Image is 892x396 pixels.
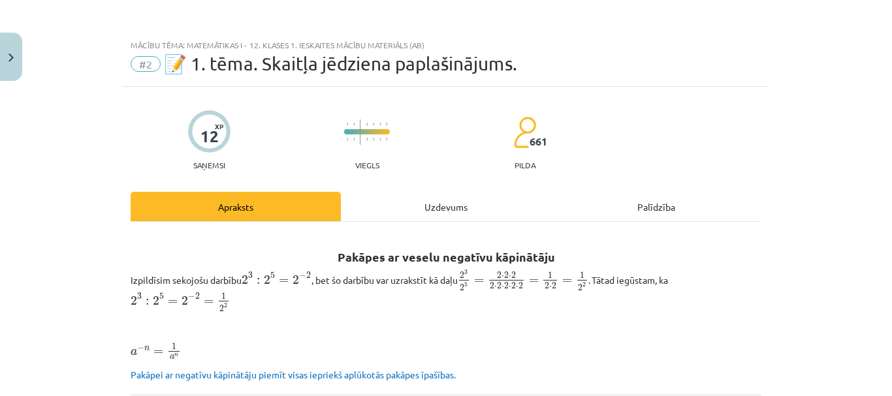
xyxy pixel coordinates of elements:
span: 📝 1. tēma. Skaitļa jēdziena paplašinājums. [164,53,517,74]
img: icon-short-line-57e1e144782c952c97e751825c79c345078a6d821885a25fce030b3d8c18986b.svg [366,138,368,141]
p: pilda [515,160,535,170]
span: 3 [137,293,142,299]
span: − [137,344,144,351]
span: 2 [242,275,248,284]
img: icon-short-line-57e1e144782c952c97e751825c79c345078a6d821885a25fce030b3d8c18986b.svg [386,138,387,141]
div: Apraksts [131,192,341,221]
span: = [562,278,572,283]
span: 1 [580,272,584,279]
span: 5 [464,282,468,286]
span: 661 [530,136,547,147]
span: : [146,299,149,305]
span: 2 [497,272,502,279]
p: Saņemsi [188,160,231,170]
span: 1 [172,343,176,350]
span: 2 [219,305,224,312]
img: icon-long-line-d9ea69661e0d244f92f715978eff75569469978d946b2353a9bb055b3ed8787d.svg [360,119,361,145]
span: 2 [195,293,200,299]
span: 2 [460,284,464,291]
span: 2 [578,284,582,291]
span: = [279,278,289,283]
b: Pakāpes ar veselu negatīvu kāpinātāju [338,249,555,264]
span: 1 [221,293,226,299]
span: a [170,355,174,359]
span: 2 [182,296,188,305]
p: Viegls [355,160,379,170]
img: icon-short-line-57e1e144782c952c97e751825c79c345078a6d821885a25fce030b3d8c18986b.svg [353,138,355,141]
span: XP [215,123,223,130]
span: 2 [545,282,549,289]
div: Mācību tēma: Matemātikas i - 12. klases 1. ieskaites mācību materiāls (ab) [131,40,761,50]
div: 12 [200,127,219,145]
p: Izpildīsim sekojošu darbību , bet šo darbību var uzrakstīt kā daļu . Tātad iegūstam, ka [131,269,761,312]
span: − [188,294,195,300]
span: 2 [490,282,494,289]
img: icon-short-line-57e1e144782c952c97e751825c79c345078a6d821885a25fce030b3d8c18986b.svg [373,123,374,126]
img: icon-short-line-57e1e144782c952c97e751825c79c345078a6d821885a25fce030b3d8c18986b.svg [379,138,381,141]
span: ⋅ [502,286,504,288]
span: 2 [497,282,502,289]
span: − [299,273,306,279]
img: icon-short-line-57e1e144782c952c97e751825c79c345078a6d821885a25fce030b3d8c18986b.svg [347,138,348,141]
img: students-c634bb4e5e11cddfef0936a35e636f08e4e9abd3cc4e673bd6f9a4125e45ecb1.svg [513,116,536,149]
span: = [153,350,163,355]
img: icon-short-line-57e1e144782c952c97e751825c79c345078a6d821885a25fce030b3d8c18986b.svg [353,123,355,126]
span: 1 [548,272,552,279]
span: 2 [582,282,586,286]
span: 2 [131,296,137,305]
span: = [204,299,214,305]
span: 2 [153,296,159,305]
img: icon-short-line-57e1e144782c952c97e751825c79c345078a6d821885a25fce030b3d8c18986b.svg [379,123,381,126]
img: icon-close-lesson-0947bae3869378f0d4975bcd49f059093ad1ed9edebbc8119c70593378902aed.svg [8,53,14,62]
span: 3 [464,270,468,275]
div: Uzdevums [341,192,551,221]
span: n [144,346,150,351]
span: #2 [131,56,161,72]
span: ⋅ [494,286,497,288]
span: 2 [511,272,516,279]
span: 2 [504,282,509,289]
span: 2 [306,272,311,279]
span: 2 [504,272,509,279]
span: 2 [511,282,516,289]
span: a [131,349,137,356]
span: 2 [552,282,556,289]
span: Pakāpei ar negatīvu kāpinātāju piemīt visas iepriekš aplūkotās pakāpes īpašības. [131,369,456,380]
span: 2 [224,303,227,307]
img: icon-short-line-57e1e144782c952c97e751825c79c345078a6d821885a25fce030b3d8c18986b.svg [386,123,387,126]
span: n [174,354,178,357]
span: ⋅ [549,286,552,288]
span: ⋅ [502,275,504,278]
span: 5 [159,293,164,299]
span: 2 [264,275,270,284]
span: 2 [518,282,523,289]
span: ⋅ [509,286,511,288]
img: icon-short-line-57e1e144782c952c97e751825c79c345078a6d821885a25fce030b3d8c18986b.svg [373,138,374,141]
span: = [474,278,484,283]
span: = [168,299,178,305]
span: 2 [293,275,299,284]
span: ⋅ [509,275,511,278]
div: Palīdzība [551,192,761,221]
span: ⋅ [516,286,518,288]
span: 5 [270,272,275,279]
span: 2 [460,272,464,279]
img: icon-short-line-57e1e144782c952c97e751825c79c345078a6d821885a25fce030b3d8c18986b.svg [366,123,368,126]
span: : [257,277,260,284]
span: 3 [248,272,253,279]
span: = [529,278,539,283]
img: icon-short-line-57e1e144782c952c97e751825c79c345078a6d821885a25fce030b3d8c18986b.svg [347,123,348,126]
